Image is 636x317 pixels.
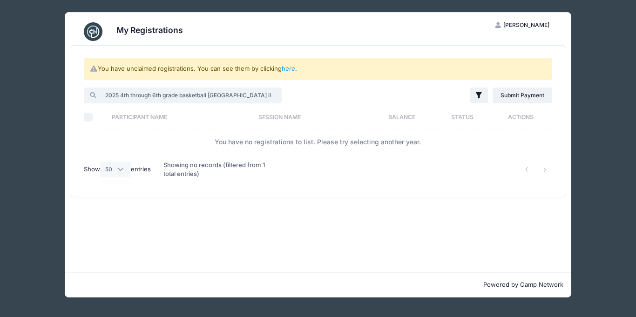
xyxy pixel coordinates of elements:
th: Balance: activate to sort column ascending [369,105,435,129]
th: Actions: activate to sort column ascending [489,105,552,129]
div: Showing no records (filtered from 1 total entries) [163,155,274,185]
th: Select All [84,105,107,129]
select: Showentries [100,162,131,177]
label: Show entries [84,162,151,177]
div: You have unclaimed registrations. You can see them by clicking . [84,58,552,80]
span: [PERSON_NAME] [503,21,549,28]
th: Participant Name: activate to sort column ascending [107,105,254,129]
a: here [282,65,295,72]
h3: My Registrations [116,25,183,35]
img: CampNetwork [84,22,102,41]
td: You have no registrations to list. Please try selecting another year. [84,129,552,154]
th: Session Name: activate to sort column ascending [254,105,369,129]
a: Submit Payment [493,88,553,103]
th: Status: activate to sort column ascending [435,105,489,129]
p: Powered by Camp Network [73,280,563,290]
button: [PERSON_NAME] [487,17,557,33]
input: Search [84,88,282,103]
